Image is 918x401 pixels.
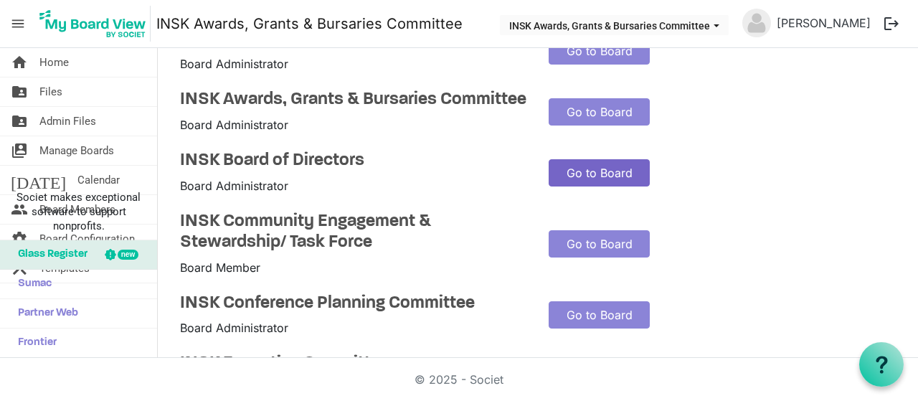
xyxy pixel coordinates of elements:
a: INSK Awards, Grants & Bursaries Committee [156,9,463,38]
a: My Board View Logo [35,6,156,42]
button: logout [876,9,907,39]
span: Board Administrator [180,321,288,335]
span: home [11,48,28,77]
a: INSK Community Engagement & Stewardship/ Task Force [180,212,527,253]
a: Go to Board [549,301,650,329]
span: Home [39,48,69,77]
span: Board Administrator [180,57,288,71]
a: Go to Board [549,230,650,258]
a: Go to Board [549,37,650,65]
span: Board Administrator [180,179,288,193]
span: Board Administrator [180,118,288,132]
a: Go to Board [549,98,650,126]
span: menu [4,10,32,37]
span: switch_account [11,136,28,165]
button: INSK Awards, Grants & Bursaries Committee dropdownbutton [500,15,729,35]
a: INSK Board of Directors [180,151,527,171]
a: INSK Executive Committee [180,354,527,374]
img: no-profile-picture.svg [742,9,771,37]
a: INSK Conference Planning Committee [180,293,527,314]
span: Sumac [11,270,52,298]
img: My Board View Logo [35,6,151,42]
span: Partner Web [11,299,78,328]
span: Board Member [180,260,260,275]
span: folder_shared [11,77,28,106]
a: Go to Board [549,159,650,187]
span: Glass Register [11,240,87,269]
a: [PERSON_NAME] [771,9,876,37]
span: [DATE] [11,166,66,194]
a: INSK Awards, Grants & Bursaries Committee [180,90,527,110]
span: Manage Boards [39,136,114,165]
span: Societ makes exceptional software to support nonprofits. [6,190,151,233]
div: new [118,250,138,260]
span: Admin Files [39,107,96,136]
span: Frontier [11,329,57,357]
a: © 2025 - Societ [415,372,503,387]
span: folder_shared [11,107,28,136]
span: Calendar [77,166,120,194]
span: Files [39,77,62,106]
